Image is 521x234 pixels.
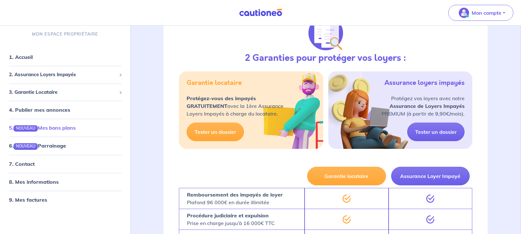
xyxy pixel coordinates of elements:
p: Prise en charge jusqu’à 16 000€ TTC [187,212,275,227]
h5: Assurance loyers impayés [384,79,465,87]
img: Cautioneo [237,9,285,17]
img: justif-loupe [308,16,343,50]
span: 3. Garantie Locataire [9,89,116,96]
a: 9. Mes factures [9,197,47,203]
p: Plafond 96 000€ en durée illimitée [187,191,283,206]
span: 2. Assurance Loyers Impayés [9,71,116,78]
div: 7. Contact [3,157,128,170]
a: 4. Publier mes annonces [9,107,70,113]
a: 7. Contact [9,161,35,167]
a: Tester un dossier [407,123,465,141]
div: 9. Mes factures [3,193,128,206]
button: illu_account_valid_menu.svgMon compte [448,5,513,21]
img: illu_account_valid_menu.svg [459,8,469,18]
p: MON ESPACE PROPRIÉTAIRE [32,31,98,37]
div: 1. Accueil [3,51,128,63]
div: 6.NOUVEAUParrainage [3,139,128,152]
a: 8. Mes informations [9,179,59,185]
div: 8. Mes informations [3,175,128,188]
strong: Remboursement des impayés de loyer [187,191,283,198]
p: Protégez vos loyers avec notre PREMIUM (à partir de 9,90€/mois). [382,94,465,117]
p: Mon compte [472,9,501,17]
strong: Protégez-vous des impayés GRATUITEMENT [187,95,256,109]
div: 4. Publier mes annonces [3,103,128,116]
a: 5.NOUVEAUMes bons plans [9,125,76,131]
div: 3. Garantie Locataire [3,86,128,99]
a: 6.NOUVEAUParrainage [9,142,66,149]
button: Assurance Loyer Impayé [391,167,470,185]
h3: 2 Garanties pour protéger vos loyers : [245,53,406,64]
strong: Procédure judiciaire et expulsion [187,212,269,219]
p: avec la 1ère Assurance Loyers Impayés à charge du locataire. [187,94,283,117]
div: 5.NOUVEAUMes bons plans [3,121,128,134]
h5: Garantie locataire [187,79,242,87]
strong: Assurance de Loyers Impayés [390,103,465,109]
a: Tester un dossier [187,123,244,141]
div: 2. Assurance Loyers Impayés [3,69,128,81]
button: Garantie locataire [307,167,386,185]
a: 1. Accueil [9,54,33,60]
